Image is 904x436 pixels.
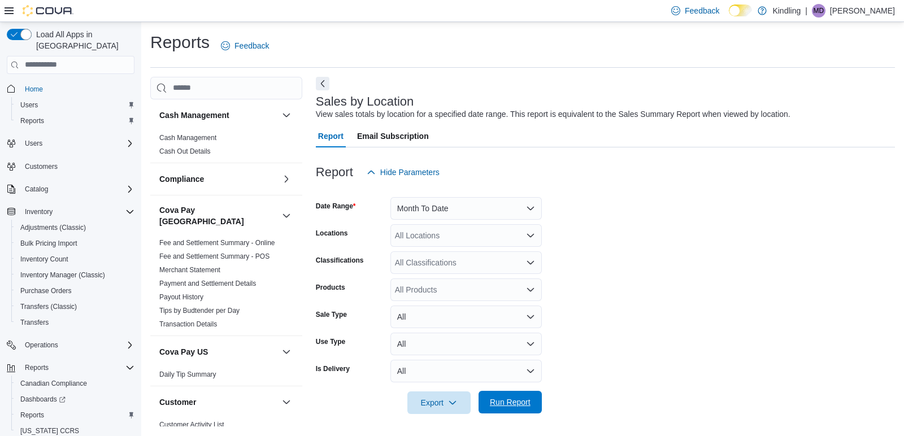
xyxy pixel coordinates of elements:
label: Is Delivery [316,364,350,373]
span: Inventory [25,207,53,216]
a: Tips by Budtender per Day [159,307,240,315]
button: Run Report [479,391,542,413]
span: Customers [20,159,134,173]
span: Dark Mode [729,16,729,17]
span: Reports [20,116,44,125]
a: Dashboards [16,393,70,406]
button: Catalog [2,181,139,197]
span: Purchase Orders [16,284,134,298]
a: Reports [16,114,49,128]
a: Bulk Pricing Import [16,237,82,250]
button: Users [11,97,139,113]
span: Inventory Count [20,255,68,264]
a: Purchase Orders [16,284,76,298]
button: Open list of options [526,258,535,267]
label: Classifications [316,256,364,265]
h3: Sales by Location [316,95,414,108]
a: Transaction Details [159,320,217,328]
span: Reports [20,361,134,374]
h3: Compliance [159,173,204,185]
span: Bulk Pricing Import [16,237,134,250]
a: Customers [20,160,62,173]
button: Reports [11,113,139,129]
span: Feedback [234,40,269,51]
button: Cash Management [159,110,277,121]
a: Home [20,82,47,96]
button: Operations [2,337,139,353]
label: Products [316,283,345,292]
a: Transfers (Classic) [16,300,81,313]
span: Dashboards [16,393,134,406]
span: Email Subscription [357,125,429,147]
a: Dashboards [11,391,139,407]
a: Cash Out Details [159,147,211,155]
span: Transfers [16,316,134,329]
span: Fee and Settlement Summary - Online [159,238,275,247]
button: Cova Pay US [159,346,277,357]
span: Load All Apps in [GEOGRAPHIC_DATA] [32,29,134,51]
button: Customer [159,396,277,408]
button: Open list of options [526,285,535,294]
p: [PERSON_NAME] [830,4,895,18]
a: Canadian Compliance [16,377,92,390]
span: Run Report [490,396,531,408]
div: Michael Davis [812,4,825,18]
button: All [390,306,542,328]
span: Reports [20,411,44,420]
span: Export [414,391,464,414]
span: Inventory [20,205,134,219]
button: Customers [2,158,139,175]
span: Customers [25,162,58,171]
span: Users [20,101,38,110]
button: All [390,360,542,382]
a: Inventory Count [16,252,73,266]
button: Cova Pay [GEOGRAPHIC_DATA] [159,204,277,227]
span: Transfers (Classic) [20,302,77,311]
span: Adjustments (Classic) [20,223,86,232]
span: Fee and Settlement Summary - POS [159,252,270,261]
span: Inventory Manager (Classic) [16,268,134,282]
a: Adjustments (Classic) [16,221,90,234]
a: Users [16,98,42,112]
span: Cash Out Details [159,147,211,156]
span: Purchase Orders [20,286,72,295]
label: Sale Type [316,310,347,319]
span: Canadian Compliance [20,379,87,388]
button: Home [2,81,139,97]
span: Transfers [20,318,49,327]
span: Home [25,85,43,94]
span: Users [16,98,134,112]
button: Inventory [2,204,139,220]
a: Payment and Settlement Details [159,280,256,287]
button: Compliance [280,172,293,186]
button: Next [316,77,329,90]
input: Dark Mode [729,5,753,16]
button: Cova Pay US [280,345,293,359]
p: | [805,4,807,18]
button: Month To Date [390,197,542,220]
span: Dashboards [20,395,66,404]
span: Operations [25,341,58,350]
button: Open list of options [526,231,535,240]
a: Cash Management [159,134,216,142]
span: Reports [25,363,49,372]
span: Hide Parameters [380,167,440,178]
span: Transaction Details [159,320,217,329]
span: Feedback [685,5,719,16]
h3: Report [316,165,353,179]
a: Customer Activity List [159,421,224,429]
button: Cova Pay [GEOGRAPHIC_DATA] [280,209,293,223]
button: Bulk Pricing Import [11,236,139,251]
span: Catalog [25,185,48,194]
span: Adjustments (Classic) [16,221,134,234]
button: Transfers [11,315,139,330]
span: Bulk Pricing Import [20,239,77,248]
span: Tips by Budtender per Day [159,306,240,315]
span: Operations [20,338,134,352]
button: Reports [20,361,53,374]
button: Inventory Manager (Classic) [11,267,139,283]
a: Inventory Manager (Classic) [16,268,110,282]
h3: Cash Management [159,110,229,121]
span: Catalog [20,182,134,196]
span: Payout History [159,293,203,302]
